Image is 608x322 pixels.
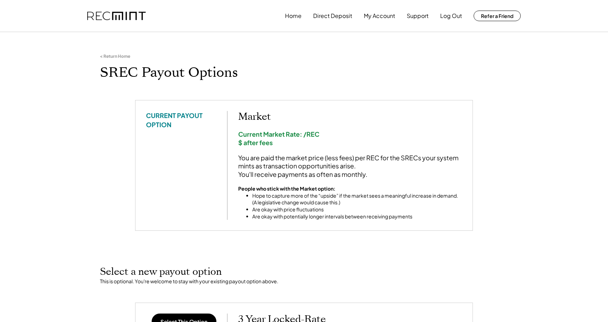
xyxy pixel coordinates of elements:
[100,278,508,285] div: This is optional. You're welcome to stay with your existing payout option above.
[252,206,462,213] li: Are okay with price fluctuations
[252,213,462,220] li: Are okay with potentially longer intervals between receiving payments
[440,9,462,23] button: Log Out
[238,130,462,147] div: Current Market Rate: /REC $ after fees
[474,11,521,21] button: Refer a Friend
[100,64,508,81] h1: SREC Payout Options
[100,54,130,59] div: < Return Home
[313,9,352,23] button: Direct Deposit
[285,9,302,23] button: Home
[407,9,429,23] button: Support
[238,154,462,178] div: You are paid the market price (less fees) per REC for the SRECs your system mints as transaction ...
[364,9,395,23] button: My Account
[100,266,508,278] h2: Select a new payout option
[146,111,216,129] div: CURRENT PAYOUT OPTION
[238,111,462,123] h2: Market
[87,12,146,20] img: recmint-logotype%403x.png
[252,192,462,206] li: Hope to capture more of the “upside” if the market sees a meaningful increase in demand. (A legis...
[238,185,335,192] strong: People who stick with the Market option:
